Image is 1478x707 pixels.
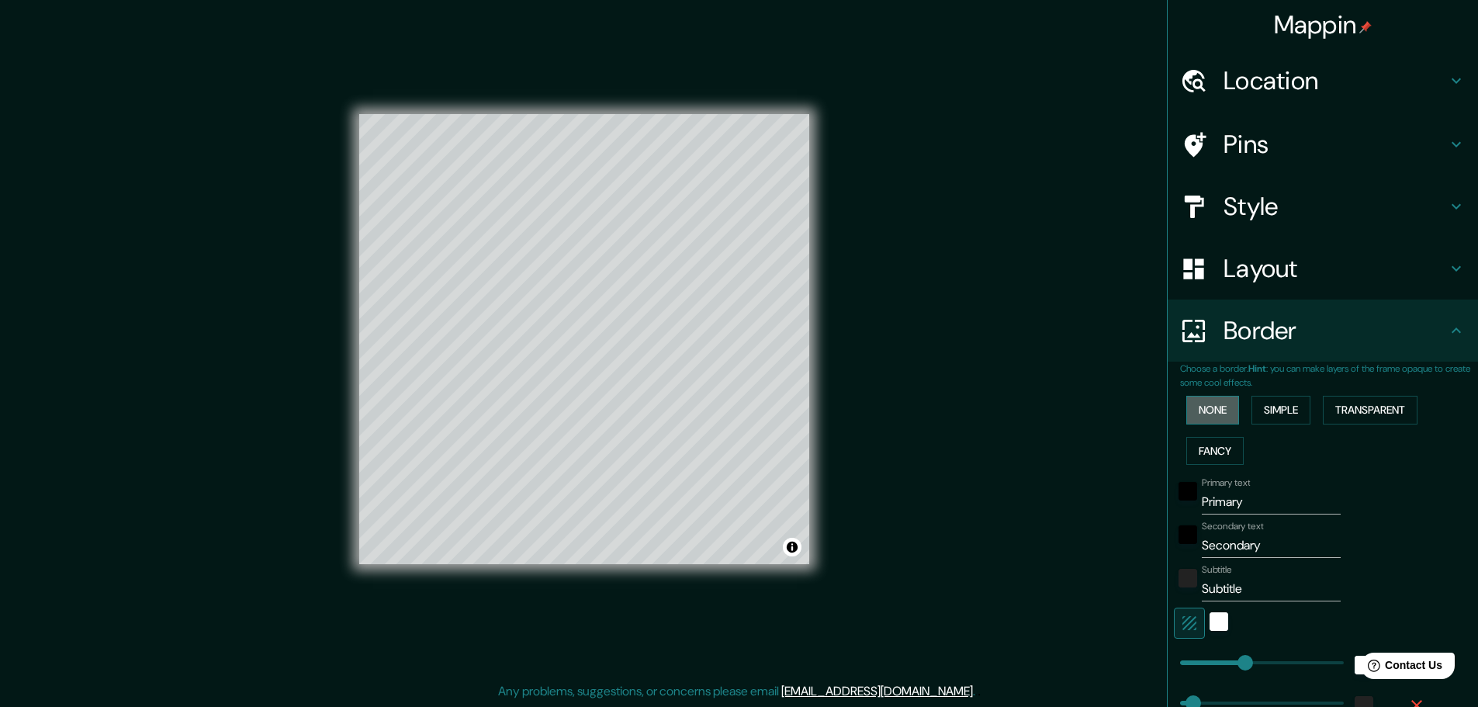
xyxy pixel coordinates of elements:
div: Layout [1168,237,1478,300]
h4: Style [1224,191,1447,222]
div: Style [1168,175,1478,237]
iframe: Help widget launcher [1340,646,1461,690]
h4: Layout [1224,253,1447,284]
h4: Location [1224,65,1447,96]
button: black [1179,482,1197,501]
button: None [1186,396,1239,425]
label: Subtitle [1202,563,1232,577]
h4: Mappin [1274,9,1372,40]
div: Pins [1168,113,1478,175]
p: Any problems, suggestions, or concerns please email . [498,682,975,701]
label: Primary text [1202,477,1250,490]
button: color-222222 [1179,569,1197,587]
img: pin-icon.png [1359,21,1372,33]
p: Choose a border. : you can make layers of the frame opaque to create some cool effects. [1180,362,1478,390]
label: Secondary text [1202,520,1264,533]
a: [EMAIL_ADDRESS][DOMAIN_NAME] [781,683,973,699]
div: Location [1168,50,1478,112]
div: . [975,682,978,701]
b: Hint [1248,362,1266,375]
button: black [1179,525,1197,544]
button: Transparent [1323,396,1417,425]
h4: Border [1224,315,1447,346]
button: Toggle attribution [783,538,801,556]
button: Fancy [1186,437,1244,466]
button: Simple [1251,396,1310,425]
div: Border [1168,300,1478,362]
h4: Pins [1224,129,1447,160]
button: white [1210,612,1228,631]
div: . [978,682,981,701]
